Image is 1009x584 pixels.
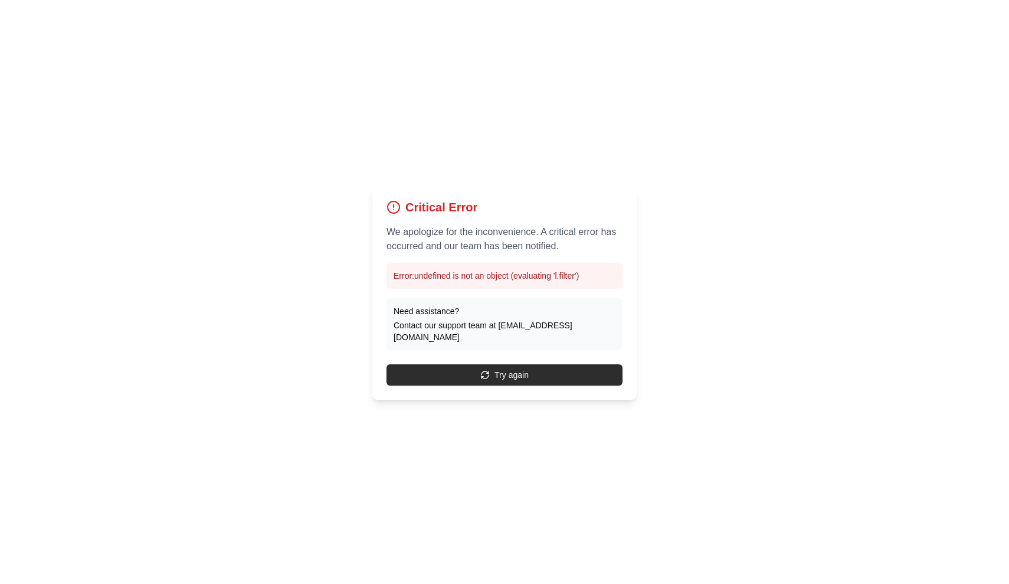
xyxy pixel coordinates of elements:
[405,199,477,216] h1: Critical Error
[394,270,615,282] p: Error: undefined is not an object (evaluating 'l.filter')
[394,305,615,317] p: Need assistance?
[386,364,623,386] button: Try again
[394,319,615,343] p: Contact our support team at
[386,225,623,253] p: We apologize for the inconvenience. A critical error has occurred and our team has been notified.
